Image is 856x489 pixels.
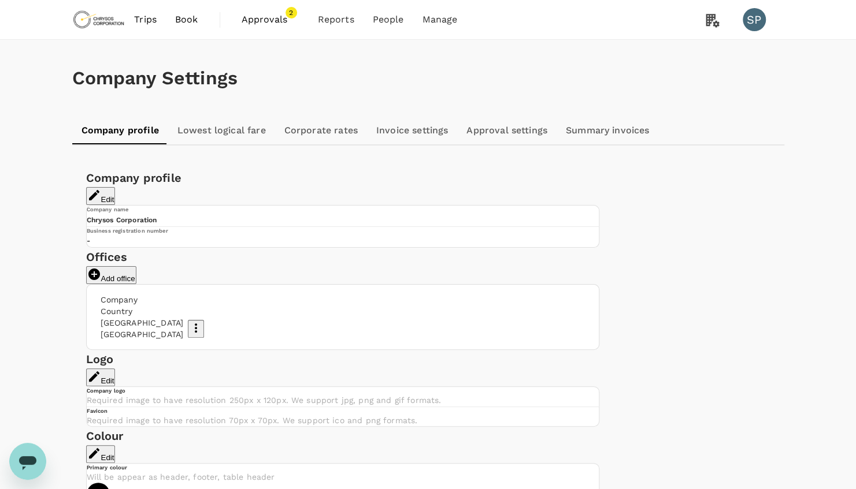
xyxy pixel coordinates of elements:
[367,117,457,144] a: Invoice settings
[743,8,766,31] div: SP
[101,295,138,304] span: Company
[318,13,354,27] span: Reports
[87,394,599,406] p: Required image to have resolution 250px x 120px. We support jpg, png and gif formats.
[101,318,184,327] span: [GEOGRAPHIC_DATA]
[72,68,784,89] h1: Company Settings
[101,330,184,339] span: [GEOGRAPHIC_DATA]
[87,387,599,394] div: Company logo
[86,248,599,266] h6: Offices
[86,427,599,445] h6: Colour
[9,443,46,480] iframe: Button to launch messaging window
[87,407,599,415] div: Favicon
[457,117,557,144] a: Approval settings
[422,13,457,27] span: Manage
[87,216,157,224] span: Chrysos Corporation
[86,266,136,284] button: Add office
[168,117,275,144] a: Lowest logical fare
[72,7,125,32] img: Chrysos Corporation
[87,415,599,426] p: Required image to have resolution 70px x 70px. We support ico and png formats.
[87,227,599,234] h6: Business registration number
[242,13,299,27] span: Approvals
[86,368,116,386] button: Edit
[87,464,599,471] div: Primary colour
[175,13,198,27] span: Book
[101,307,133,316] span: Country
[134,13,157,27] span: Trips
[86,445,116,463] button: Edit
[373,13,404,27] span: People
[87,471,599,483] p: Will be appear as header, footer, table header
[87,237,90,245] span: -
[86,350,599,368] h6: Logo
[286,7,297,18] span: 2
[86,187,116,205] button: Edit
[557,117,658,144] a: Summary invoices
[86,169,599,187] h6: Company profile
[87,206,599,213] h6: Company name
[72,117,168,144] a: Company profile
[275,117,367,144] a: Corporate rates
